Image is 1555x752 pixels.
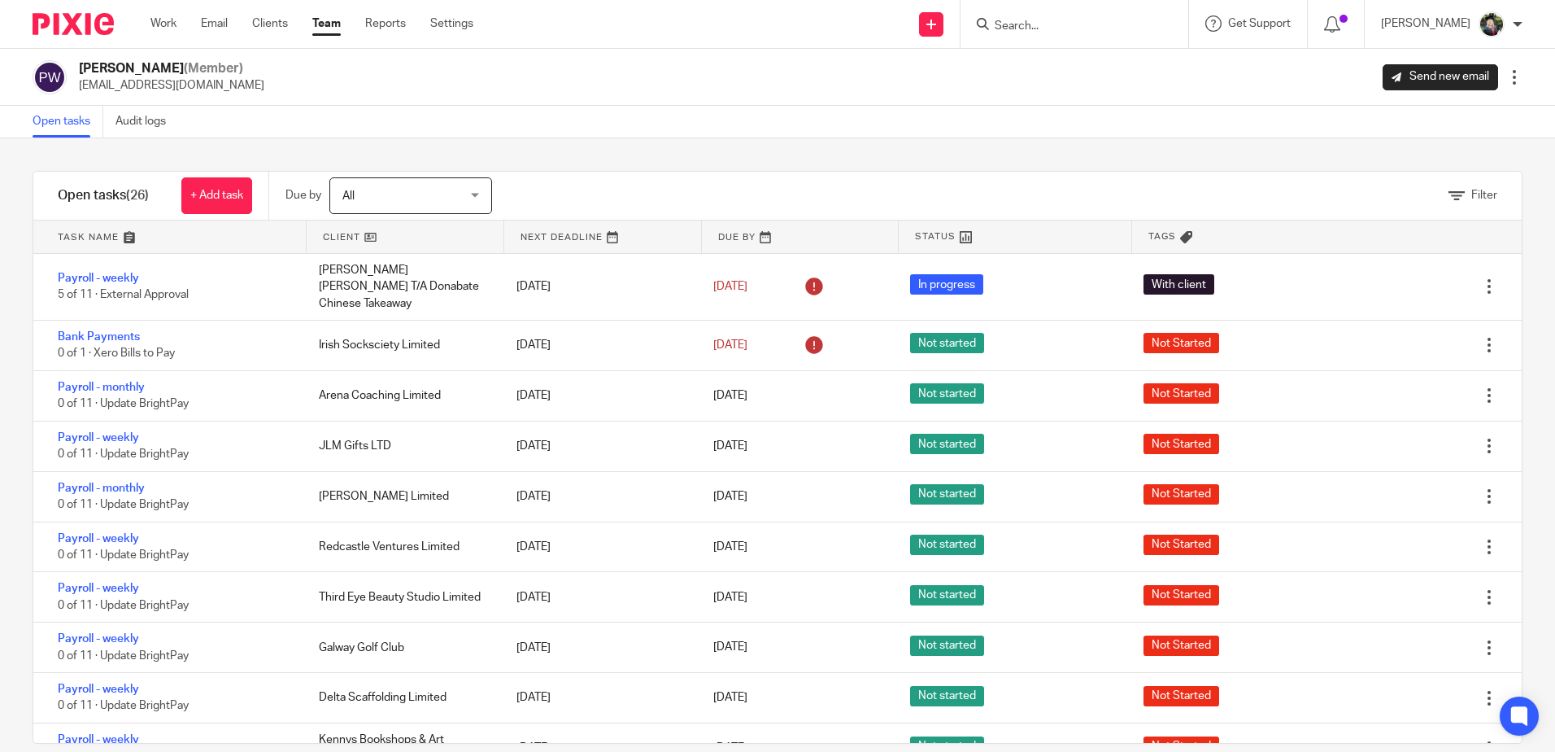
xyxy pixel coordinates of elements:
[58,600,189,611] span: 0 of 11 · Update BrightPay
[500,329,697,361] div: [DATE]
[713,541,747,553] span: [DATE]
[1143,636,1219,656] span: Not Started
[500,430,697,462] div: [DATE]
[713,491,747,502] span: [DATE]
[58,549,189,561] span: 0 of 11 · Update BrightPay
[500,270,697,303] div: [DATE]
[252,15,288,32] a: Clients
[303,430,499,462] div: JLM Gifts LTD
[1143,333,1219,353] span: Not Started
[58,398,189,409] span: 0 of 11 · Update BrightPay
[58,382,145,393] a: Payroll - monthly
[58,290,189,301] span: 5 of 11 · External Approval
[910,636,984,656] span: Not started
[303,531,499,563] div: Redcastle Ventures Limited
[1143,383,1219,404] span: Not Started
[58,348,175,360] span: 0 of 1 · Xero Bills to Pay
[500,480,697,513] div: [DATE]
[33,60,67,94] img: svg%3E
[430,15,473,32] a: Settings
[910,383,984,404] span: Not started
[58,533,139,544] a: Payroll - weekly
[1228,18,1291,29] span: Get Support
[910,535,984,555] span: Not started
[58,650,189,662] span: 0 of 11 · Update BrightPay
[58,448,189,460] span: 0 of 11 · Update BrightPay
[1143,585,1219,606] span: Not Started
[713,642,747,654] span: [DATE]
[910,585,984,606] span: Not started
[1143,686,1219,706] span: Not Started
[1381,15,1470,32] p: [PERSON_NAME]
[115,106,178,138] a: Audit logs
[181,177,252,214] a: + Add task
[1148,230,1176,243] span: Tags
[58,684,139,695] a: Payroll - weekly
[150,15,176,32] a: Work
[303,632,499,664] div: Galway Golf Club
[201,15,228,32] a: Email
[713,440,747,452] span: [DATE]
[303,581,499,614] div: Third Eye Beauty Studio Limited
[1143,434,1219,454] span: Not Started
[303,681,499,714] div: Delta Scaffolding Limited
[58,701,189,712] span: 0 of 11 · Update BrightPay
[500,632,697,664] div: [DATE]
[58,499,189,510] span: 0 of 11 · Update BrightPay
[910,686,984,706] span: Not started
[915,230,956,243] span: Status
[58,583,139,594] a: Payroll - weekly
[1471,190,1497,201] span: Filter
[58,273,139,284] a: Payroll - weekly
[58,633,139,645] a: Payroll - weekly
[500,379,697,412] div: [DATE]
[342,190,355,202] span: All
[33,106,103,138] a: Open tasks
[910,434,984,454] span: Not started
[500,531,697,563] div: [DATE]
[993,20,1139,34] input: Search
[500,681,697,714] div: [DATE]
[33,13,114,35] img: Pixie
[79,77,264,94] p: [EMAIL_ADDRESS][DOMAIN_NAME]
[285,187,321,203] p: Due by
[1143,484,1219,505] span: Not Started
[303,329,499,361] div: Irish Socksciety Limited
[713,390,747,401] span: [DATE]
[303,254,499,320] div: [PERSON_NAME] [PERSON_NAME] T/A Donabate Chinese Takeaway
[58,432,139,444] a: Payroll - weekly
[500,581,697,614] div: [DATE]
[1383,64,1498,90] a: Send new email
[713,592,747,603] span: [DATE]
[58,187,149,204] h1: Open tasks
[58,331,140,343] a: Bank Payments
[58,483,145,494] a: Payroll - monthly
[126,189,149,202] span: (26)
[1479,11,1505,37] img: Jade.jpeg
[910,484,984,505] span: Not started
[713,339,747,351] span: [DATE]
[303,480,499,513] div: [PERSON_NAME] Limited
[312,15,341,32] a: Team
[79,60,264,77] h2: [PERSON_NAME]
[910,333,984,353] span: Not started
[184,62,243,75] span: (Member)
[1143,274,1214,295] span: With client
[713,693,747,704] span: [DATE]
[365,15,406,32] a: Reports
[303,379,499,412] div: Arena Coaching Limited
[58,734,139,745] a: Payroll - weekly
[910,274,983,295] span: In progress
[713,281,747,292] span: [DATE]
[1143,535,1219,555] span: Not Started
